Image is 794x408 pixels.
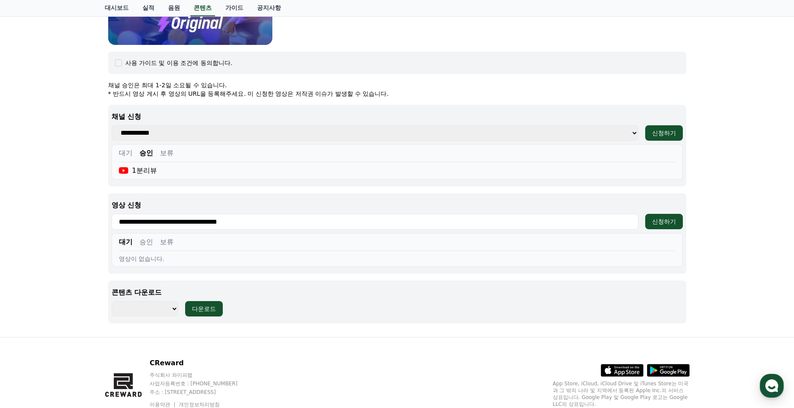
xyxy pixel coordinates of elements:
p: * 반드시 영상 게시 후 영상의 URL을 등록해주세요. 미 신청한 영상은 저작권 이슈가 발생할 수 있습니다. [108,89,686,98]
div: 사용 가이드 및 이용 조건에 동의합니다. [125,59,233,67]
a: 대화 [56,271,110,293]
p: App Store, iCloud, iCloud Drive 및 iTunes Store는 미국과 그 밖의 나라 및 지역에서 등록된 Apple Inc.의 서비스 상표입니다. Goo... [553,380,690,408]
div: 신청하기 [652,129,676,137]
button: 신청하기 [645,214,683,229]
a: 설정 [110,271,164,293]
p: 주식회사 와이피랩 [150,372,254,378]
p: 주소 : [STREET_ADDRESS] [150,389,254,396]
button: 보류 [160,148,174,158]
p: 콘텐츠 다운로드 [112,287,683,298]
button: 승인 [139,237,153,247]
span: 설정 [132,284,142,291]
button: 보류 [160,237,174,247]
button: 대기 [119,237,133,247]
button: 대기 [119,148,133,158]
p: CReward [150,358,254,368]
a: 홈 [3,271,56,293]
button: 다운로드 [185,301,223,316]
button: 신청하기 [645,125,683,141]
a: 이용약관 [150,402,177,408]
p: 채널 승인은 최대 1-2일 소요될 수 있습니다. [108,81,686,89]
div: 1분리뷰 [119,166,157,176]
div: 다운로드 [192,305,216,313]
p: 사업자등록번호 : [PHONE_NUMBER] [150,380,254,387]
div: 신청하기 [652,217,676,226]
p: 채널 신청 [112,112,683,122]
span: 홈 [27,284,32,291]
p: 영상 신청 [112,200,683,210]
button: 승인 [139,148,153,158]
a: 개인정보처리방침 [179,402,220,408]
div: 영상이 없습니다. [119,254,676,263]
span: 대화 [78,284,89,291]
